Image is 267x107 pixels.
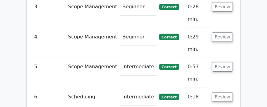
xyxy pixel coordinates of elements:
td: 0:29 min. [185,28,209,58]
span: Correct [159,34,179,40]
span: Correct [159,64,179,70]
button: Review [212,32,233,42]
button: Review [212,2,233,12]
span: Correct [159,94,179,100]
td: Beginner [120,28,157,46]
td: 4 [32,28,66,58]
button: Review [212,62,233,72]
span: Correct [159,4,179,10]
td: Intermediate [120,88,157,106]
td: Intermediate [120,58,157,76]
td: 0:53 min. [185,58,209,88]
td: Scope Management [66,58,120,88]
td: Scope Management [66,28,120,58]
td: 5 [32,58,66,88]
button: Review [212,92,233,102]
